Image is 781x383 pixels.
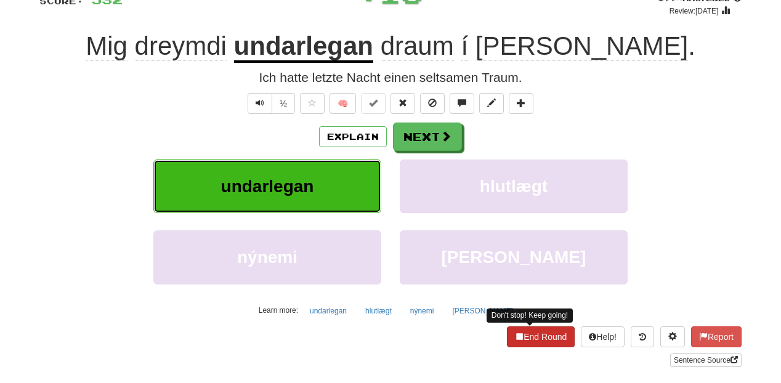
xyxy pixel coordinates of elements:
button: Set this sentence to 100% Mastered (alt+m) [361,93,386,114]
div: Ich hatte letzte Nacht einen seltsamen Traum. [39,68,742,87]
a: Sentence Source [670,353,742,367]
span: í [461,31,468,61]
button: [PERSON_NAME] [445,302,520,320]
button: Discuss sentence (alt+u) [450,93,474,114]
button: Add to collection (alt+a) [509,93,533,114]
button: Favorite sentence (alt+f) [300,93,325,114]
button: Explain [319,126,387,147]
button: End Round [507,326,575,347]
button: undarlegan [303,302,354,320]
button: Round history (alt+y) [631,326,654,347]
div: Text-to-speech controls [245,93,295,114]
small: Learn more: [259,306,298,315]
button: nýnemi [403,302,441,320]
span: dreymdi [135,31,227,61]
span: hlutlægt [480,177,548,196]
button: hlutlægt [400,159,628,213]
span: draum [381,31,454,61]
button: Reset to 0% Mastered (alt+r) [390,93,415,114]
u: undarlegan [234,31,373,63]
button: undarlegan [153,159,381,213]
span: [PERSON_NAME] [475,31,688,61]
span: [PERSON_NAME] [442,248,586,267]
span: undarlegan [221,177,314,196]
button: nýnemi [153,230,381,284]
button: Report [691,326,742,347]
button: hlutlægt [358,302,399,320]
button: ½ [272,93,295,114]
span: Mig [86,31,127,61]
button: Help! [581,326,625,347]
button: Play sentence audio (ctl+space) [248,93,272,114]
span: nýnemi [237,248,297,267]
button: Next [393,123,462,151]
button: Ignore sentence (alt+i) [420,93,445,114]
button: Edit sentence (alt+d) [479,93,504,114]
button: 🧠 [330,93,356,114]
small: Review: [DATE] [670,7,719,15]
span: . [373,31,695,61]
button: [PERSON_NAME] [400,230,628,284]
div: Don't stop! Keep going! [487,308,573,323]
